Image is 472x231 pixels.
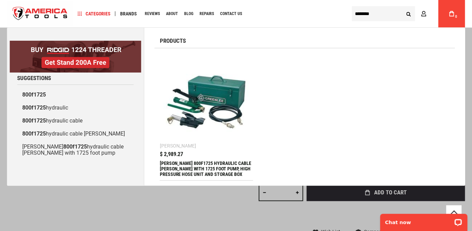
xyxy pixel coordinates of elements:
[200,12,214,16] span: Repairs
[22,130,46,137] b: 800f1725
[10,41,141,73] img: BOGO: Buy RIDGID® 1224 Threader, Get Stand 200A Free!
[196,9,217,18] a: Repairs
[75,9,114,18] a: Categories
[17,127,134,140] a: 800f1725hydraulic cable [PERSON_NAME]
[145,12,160,16] span: Reviews
[455,15,457,18] span: 0
[160,53,253,180] a: GREENLEE 800F1725 HYDRAULIC CABLE BENDER WITH 1725 FOOT PUMP, HIGH PRESSURE HOSE UNIT AND STORAGE...
[63,143,87,150] b: 800f1725
[142,9,163,18] a: Reviews
[17,114,134,127] a: 800f1725hydraulic cable
[160,38,186,44] span: Products
[17,88,134,101] a: 800f1725
[7,1,73,27] a: store logo
[160,161,253,177] div: GREENLEE 800F1725 HYDRAULIC CABLE BENDER WITH 1725 FOOT PUMP, HIGH PRESSURE HOSE UNIT AND STORAGE...
[17,75,51,81] span: Suggestions
[217,9,245,18] a: Contact Us
[184,12,193,16] span: Blog
[17,101,134,114] a: 800f1725hydraulic
[220,12,242,16] span: Contact Us
[163,9,181,18] a: About
[10,41,141,46] a: BOGO: Buy RIDGID® 1224 Threader, Get Stand 200A Free!
[376,209,472,231] iframe: LiveChat chat widget
[22,91,46,98] b: 800f1725
[402,7,415,20] button: Search
[120,11,137,16] span: Brands
[22,117,46,124] b: 800f1725
[17,140,134,159] a: [PERSON_NAME]800f1725hydraulic cable [PERSON_NAME] with 1725 foot pump
[160,143,196,148] div: [PERSON_NAME]
[7,1,73,27] img: America Tools
[78,11,111,16] span: Categories
[160,152,183,157] span: $ 2,989.27
[117,9,140,18] a: Brands
[181,9,196,18] a: Blog
[163,57,250,143] img: GREENLEE 800F1725 HYDRAULIC CABLE BENDER WITH 1725 FOOT PUMP, HIGH PRESSURE HOSE UNIT AND STORAGE...
[166,12,178,16] span: About
[22,104,46,111] b: 800f1725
